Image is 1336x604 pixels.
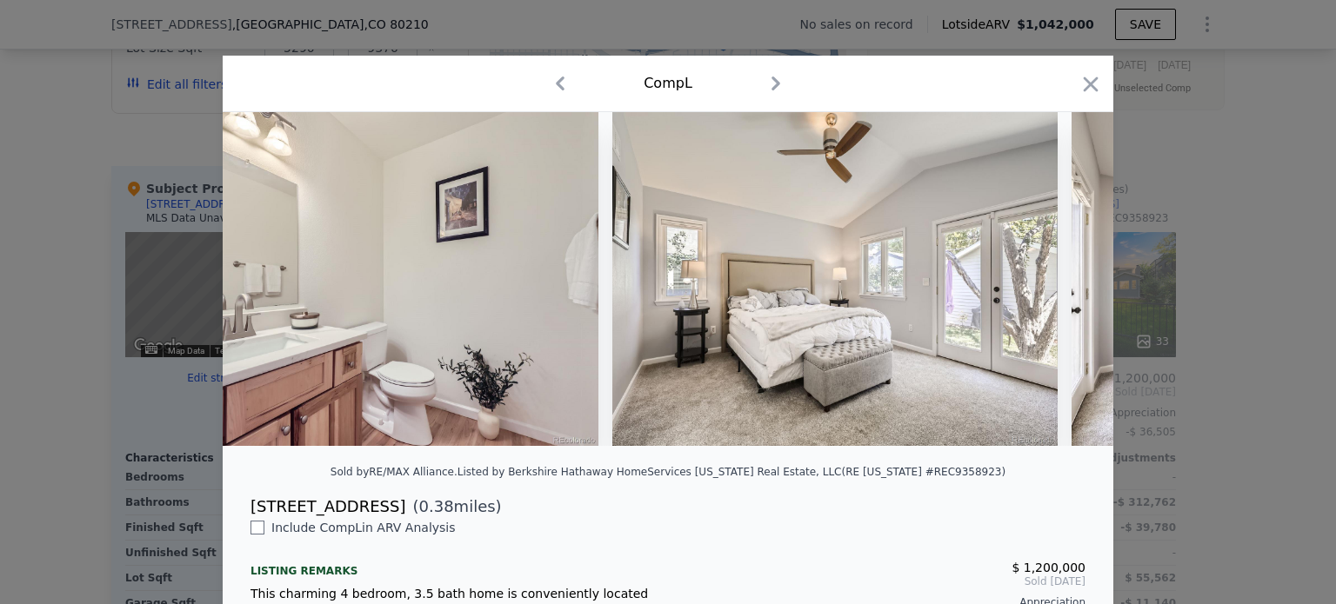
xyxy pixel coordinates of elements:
[250,494,405,519] div: [STREET_ADDRESS]
[644,73,692,94] div: Comp L
[405,494,501,519] span: ( miles)
[612,112,1058,446] img: Property Img
[153,112,598,446] img: Property Img
[458,466,1005,478] div: Listed by Berkshire Hathaway HomeServices [US_STATE] Real Estate, LLC (RE [US_STATE] #REC9358923)
[682,574,1085,588] span: Sold [DATE]
[419,497,454,515] span: 0.38
[1012,561,1085,574] span: $ 1,200,000
[250,550,654,578] div: Listing remarks
[264,521,463,534] span: Include Comp L in ARV Analysis
[331,466,458,478] div: Sold by RE/MAX Alliance .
